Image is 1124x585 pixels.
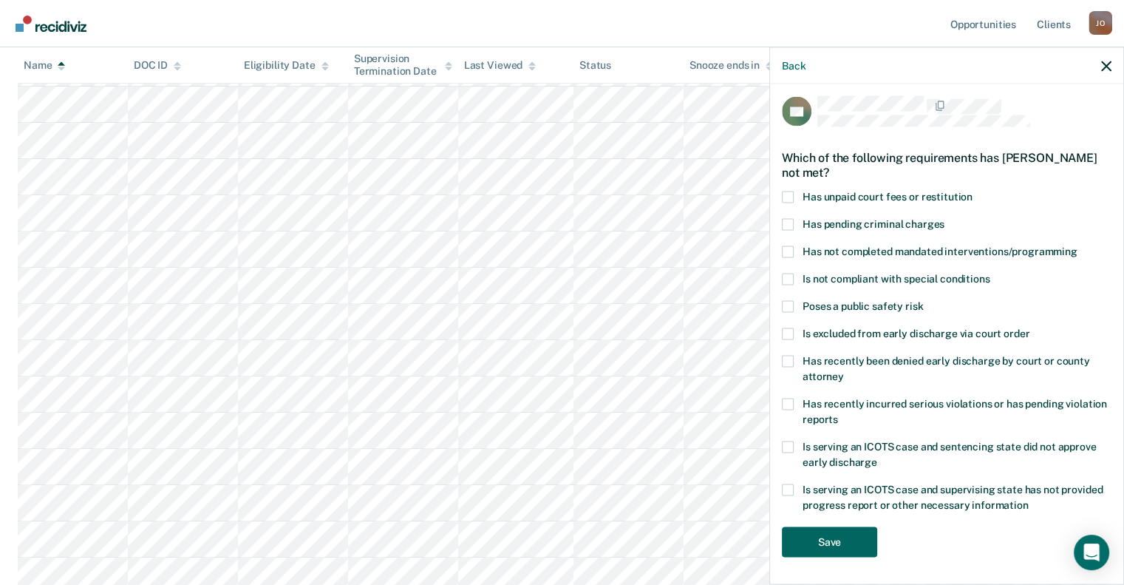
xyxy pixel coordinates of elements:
div: DOC ID [134,59,181,72]
div: Supervision Termination Date [354,53,452,78]
span: Is serving an ICOTS case and sentencing state did not approve early discharge [803,440,1096,467]
span: Has pending criminal charges [803,217,944,229]
div: Eligibility Date [244,59,329,72]
span: Has unpaid court fees or restitution [803,190,973,202]
span: Is excluded from early discharge via court order [803,327,1029,339]
div: Open Intercom Messenger [1074,535,1109,570]
span: Is serving an ICOTS case and supervising state has not provided progress report or other necessar... [803,483,1103,510]
div: Snooze ends in [689,59,773,72]
button: Save [782,527,877,557]
div: J O [1089,11,1112,35]
span: Has recently been denied early discharge by court or county attorney [803,354,1090,382]
span: Poses a public safety risk [803,300,923,311]
div: Status [579,59,611,72]
button: Profile dropdown button [1089,11,1112,35]
span: Has recently incurred serious violations or has pending violation reports [803,397,1107,425]
div: Which of the following requirements has [PERSON_NAME] not met? [782,139,1111,191]
div: Name [24,59,65,72]
img: Recidiviz [16,16,86,32]
span: Has not completed mandated interventions/programming [803,245,1077,257]
span: Is not compliant with special conditions [803,272,990,284]
button: Back [782,59,805,72]
div: Last Viewed [464,59,536,72]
